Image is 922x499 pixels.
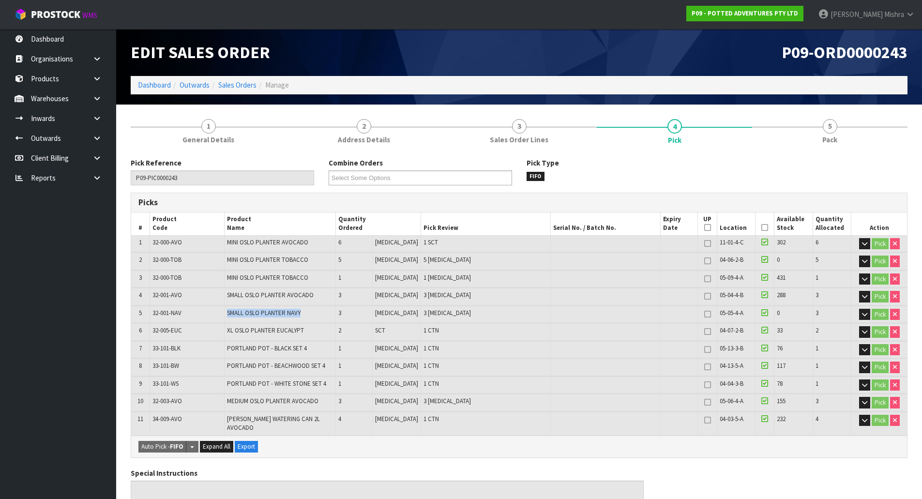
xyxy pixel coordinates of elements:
th: Product Code [150,212,224,235]
span: 431 [777,273,786,282]
span: 1 [338,273,341,282]
span: ProStock [31,8,80,21]
span: 33-101-BW [152,362,179,370]
span: 7 [139,344,142,352]
label: Pick Type [527,158,559,168]
span: 155 [777,397,786,405]
span: 5 [823,119,837,134]
th: UP [698,212,717,235]
span: 05-09-4-A [720,273,743,282]
span: 04-06-2-B [720,256,743,264]
th: Action [851,212,907,235]
span: 05-06-4-A [720,397,743,405]
span: [MEDICAL_DATA] [375,415,418,423]
span: 3 [816,309,818,317]
span: SMALL OSLO PLANTER AVOCADO [227,291,314,299]
span: 9 [139,379,142,388]
span: 04-07-2-B [720,326,743,334]
a: Outwards [180,80,210,90]
span: 1 [338,344,341,352]
label: Pick Reference [131,158,181,168]
span: 1 CTN [423,344,439,352]
a: Dashboard [138,80,171,90]
span: [MEDICAL_DATA] [375,344,418,352]
span: 32-003-AVO [152,397,182,405]
span: [MEDICAL_DATA] [375,309,418,317]
span: 32-005-EUC [152,326,182,334]
span: Pick [668,135,681,145]
button: Export [235,441,258,453]
h3: Picks [138,198,512,207]
span: 3 [338,397,341,405]
span: 8 [139,362,142,370]
span: Manage [265,80,289,90]
span: [MEDICAL_DATA] [375,397,418,405]
strong: P09 - POTTED ADVENTURES PTY LTD [692,9,798,17]
button: Pick [872,238,889,250]
span: 288 [777,291,786,299]
span: 1 [816,379,818,388]
button: Pick [872,362,889,373]
span: 5 [816,256,818,264]
span: 05-04-4-B [720,291,743,299]
span: 1 [816,362,818,370]
th: Expiry Date [660,212,698,235]
span: [MEDICAL_DATA] [375,256,418,264]
span: General Details [182,135,234,145]
span: 1 CTN [423,415,439,423]
span: 34-009-AVO [152,415,182,423]
button: Pick [872,256,889,267]
span: Mishra [884,10,904,19]
span: 33-101-BLK [152,344,181,352]
span: 3 [816,397,818,405]
button: Pick [872,379,889,391]
span: Edit Sales Order [131,42,270,62]
span: 11 [137,415,143,423]
span: 2 [816,326,818,334]
span: 6 [816,238,818,246]
span: 32-000-TOB [152,273,181,282]
span: 1 [816,273,818,282]
span: MINI OSLO PLANTER TOBACCO [227,256,308,264]
label: Special Instructions [131,468,197,478]
span: [PERSON_NAME] [831,10,883,19]
span: 1 CTN [423,362,439,370]
span: SMALL OSLO PLANTER NAVY [227,309,301,317]
span: MINI OSLO PLANTER TOBACCO [227,273,308,282]
button: Pick [872,344,889,356]
button: Auto Pick -FIFO [138,441,186,453]
span: 4 [667,119,682,134]
span: [MEDICAL_DATA] [375,379,418,388]
strong: FIFO [170,442,183,451]
span: 32-001-AVO [152,291,182,299]
span: 05-05-4-A [720,309,743,317]
span: 33-101-WS [152,379,179,388]
span: 1 CTN [423,379,439,388]
a: P09 - POTTED ADVENTURES PTY LTD [686,6,803,21]
button: Pick [872,309,889,320]
span: 1 SCT [423,238,438,246]
span: 32-001-NAV [152,309,181,317]
span: 3 [338,309,341,317]
span: 6 [338,238,341,246]
span: P09-ORD0000243 [782,42,907,62]
button: Pick [872,326,889,338]
span: 5 [139,309,142,317]
span: 1 CTN [423,326,439,334]
span: 33 [777,326,783,334]
th: Quantity Allocated [813,212,851,235]
span: 04-04-3-B [720,379,743,388]
button: Pick [872,415,889,426]
span: [MEDICAL_DATA] [375,238,418,246]
span: [PERSON_NAME] WATERING CAN 2L AVOCADO [227,415,320,432]
span: 3 [MEDICAL_DATA] [423,291,471,299]
button: Pick [872,273,889,285]
span: 4 [139,291,142,299]
a: Sales Orders [218,80,257,90]
span: MEDIUM OSLO PLANTER AVOCADO [227,397,318,405]
span: 4 [816,415,818,423]
span: 3 [MEDICAL_DATA] [423,397,471,405]
span: 76 [777,344,783,352]
span: Expand All [203,442,230,451]
span: 78 [777,379,783,388]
